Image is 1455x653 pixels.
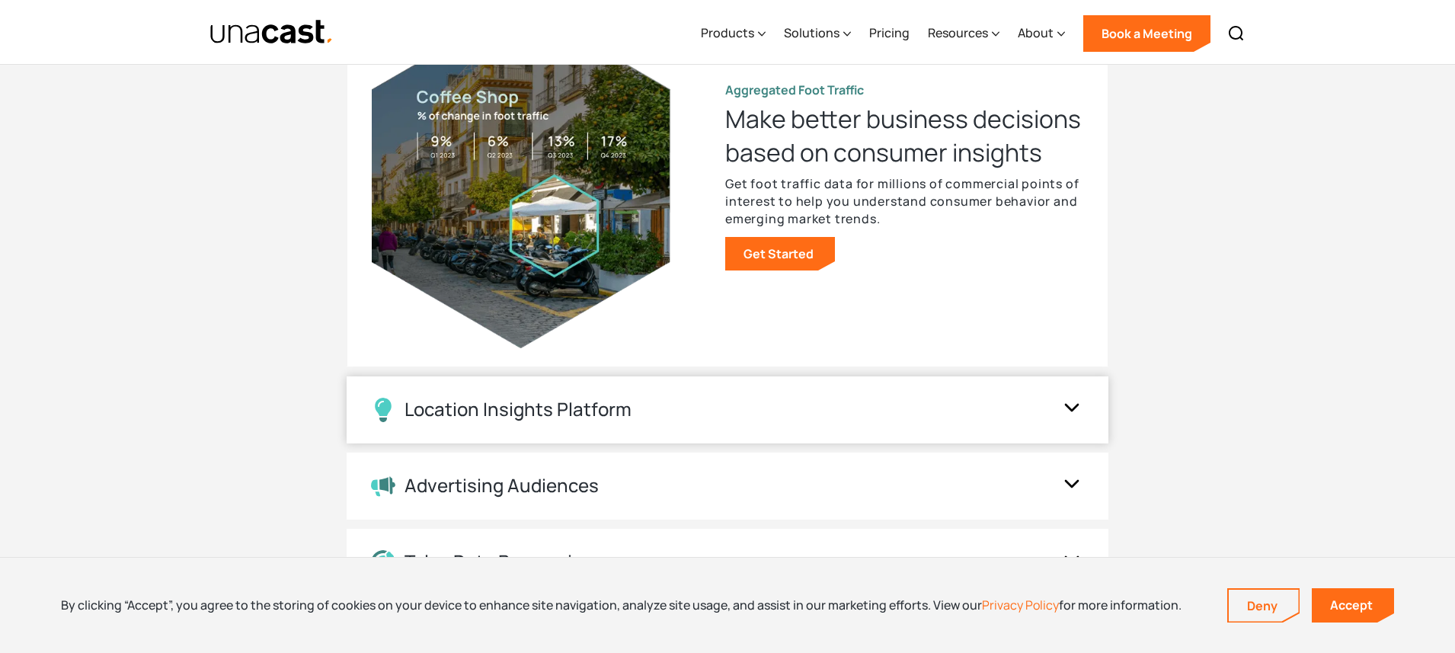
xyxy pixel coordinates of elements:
[1229,590,1299,622] a: Deny
[405,399,632,421] div: Location Insights Platform
[1083,15,1210,52] a: Book a Meeting
[1018,2,1065,65] div: About
[784,24,839,42] div: Solutions
[725,175,1083,228] p: Get foot traffic data for millions of commercial points of interest to help you understand consum...
[701,24,754,42] div: Products
[982,597,1059,613] a: Privacy Policy
[405,551,594,573] div: Telco Data Processing
[405,475,599,497] div: Advertising Audiences
[725,237,835,270] a: Get Started
[784,2,851,65] div: Solutions
[928,2,999,65] div: Resources
[1018,24,1054,42] div: About
[725,82,864,98] strong: Aggregated Foot Traffic
[701,2,766,65] div: Products
[61,597,1182,613] div: By clicking “Accept”, you agree to the storing of cookies on your device to enhance site navigati...
[1312,588,1394,623] a: Accept
[1227,24,1246,43] img: Search icon
[928,24,988,42] div: Resources
[869,2,910,65] a: Pricing
[209,19,334,46] img: Unacast text logo
[371,550,395,575] img: Location Data Processing icon
[372,3,670,348] img: visualization with the image of the city of the Location Analytics
[371,398,395,422] img: Location Insights Platform icon
[725,102,1083,169] h3: Make better business decisions based on consumer insights
[209,19,334,46] a: home
[371,475,395,497] img: Advertising Audiences icon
